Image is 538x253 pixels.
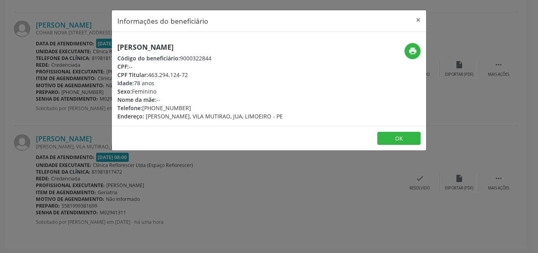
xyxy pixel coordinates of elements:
[408,47,417,55] i: print
[117,71,148,79] span: CPF Titular:
[410,10,426,30] button: Close
[117,54,283,62] div: 9000322844
[117,96,156,103] span: Nome da mãe:
[117,88,132,95] span: Sexo:
[117,87,283,96] div: Feminino
[117,96,283,104] div: --
[117,104,142,112] span: Telefone:
[117,43,283,51] h5: [PERSON_NAME]
[117,16,208,26] h5: Informações do beneficiário
[117,71,283,79] div: 463.294.124-72
[117,79,134,87] span: Idade:
[377,132,421,145] button: OK
[146,112,283,120] span: [PERSON_NAME], VILA MUTIRAO, JUA, LIMOEIRO - PE
[117,54,180,62] span: Código do beneficiário:
[117,104,283,112] div: [PHONE_NUMBER]
[117,79,283,87] div: 78 anos
[117,112,144,120] span: Endereço:
[117,63,129,70] span: CPF:
[404,43,421,59] button: print
[117,62,283,71] div: --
